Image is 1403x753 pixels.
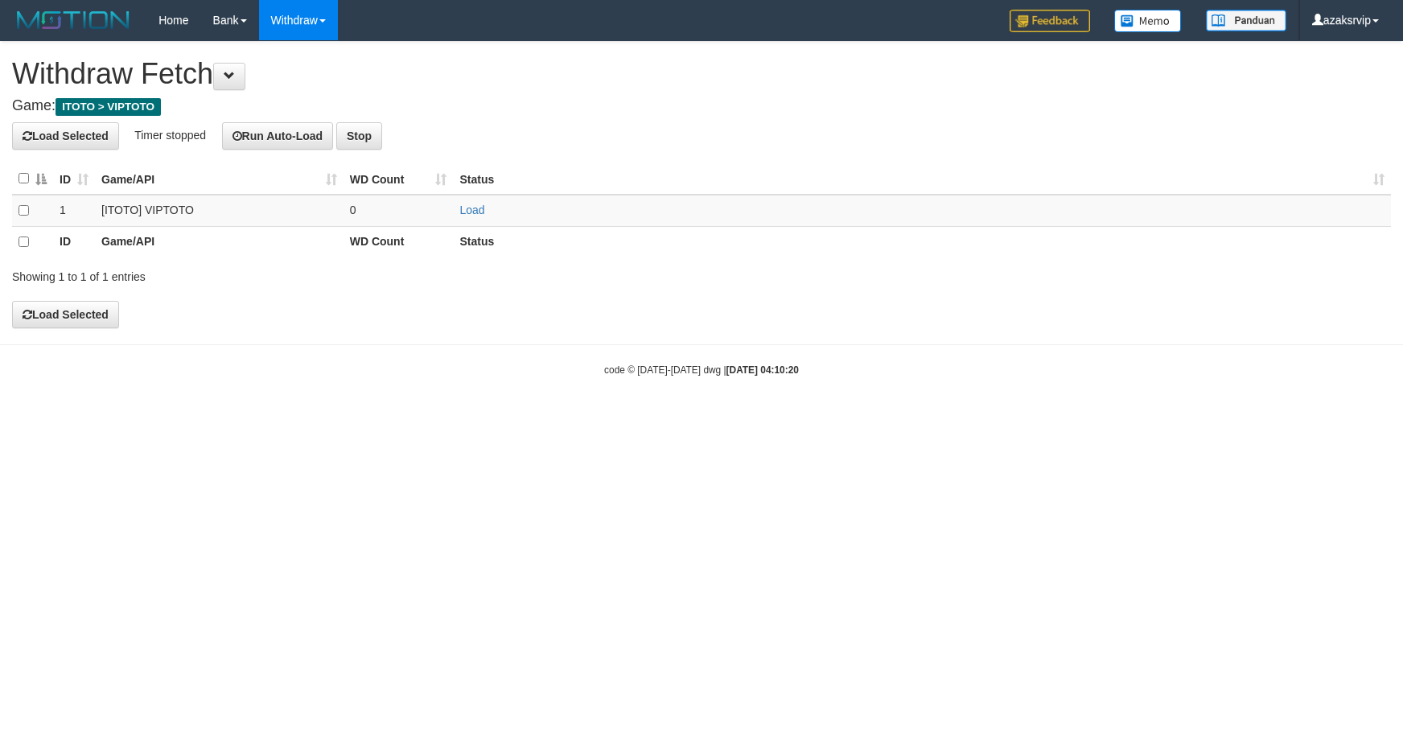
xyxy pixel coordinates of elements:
img: Button%20Memo.svg [1114,10,1182,32]
img: Feedback.jpg [1010,10,1090,32]
span: 0 [350,204,356,216]
th: WD Count [344,226,454,257]
th: ID: activate to sort column ascending [53,163,95,195]
img: MOTION_logo.png [12,8,134,32]
th: Status [453,226,1391,257]
th: ID [53,226,95,257]
button: Load Selected [12,122,119,150]
button: Run Auto-Load [222,122,334,150]
th: Status: activate to sort column ascending [453,163,1391,195]
button: Stop [336,122,382,150]
th: WD Count: activate to sort column ascending [344,163,454,195]
h1: Withdraw Fetch [12,58,1391,90]
h4: Game: [12,98,1391,114]
div: Showing 1 to 1 of 1 entries [12,262,573,285]
th: Game/API [95,226,344,257]
td: [ITOTO] VIPTOTO [95,195,344,227]
span: Timer stopped [134,128,206,141]
img: panduan.png [1206,10,1286,31]
td: 1 [53,195,95,227]
span: ITOTO > VIPTOTO [56,98,161,116]
strong: [DATE] 04:10:20 [726,364,799,376]
th: Game/API: activate to sort column ascending [95,163,344,195]
button: Load Selected [12,301,119,328]
small: code © [DATE]-[DATE] dwg | [604,364,799,376]
a: Load [459,204,484,216]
